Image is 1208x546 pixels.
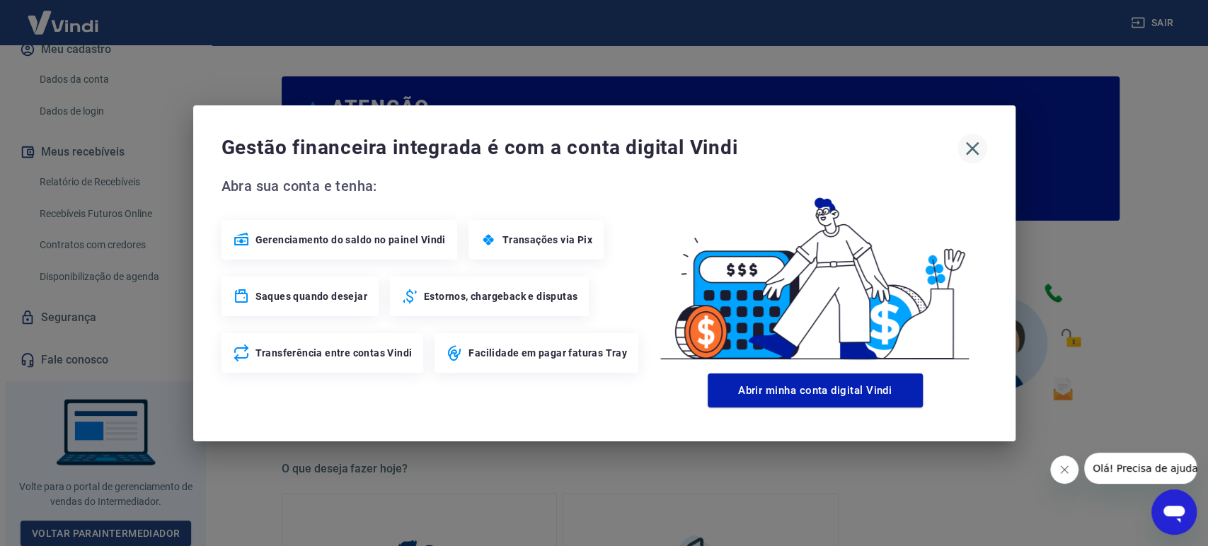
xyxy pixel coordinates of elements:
[222,175,643,197] span: Abra sua conta e tenha:
[222,134,957,162] span: Gestão financeira integrada é com a conta digital Vindi
[255,346,413,360] span: Transferência entre contas Vindi
[255,289,367,303] span: Saques quando desejar
[708,373,923,407] button: Abrir minha conta digital Vindi
[468,346,627,360] span: Facilidade em pagar faturas Tray
[1050,455,1078,484] iframe: Fechar mensagem
[424,289,577,303] span: Estornos, chargeback e disputas
[1151,489,1197,535] iframe: Botão para abrir a janela de mensagens
[255,233,446,247] span: Gerenciamento do saldo no painel Vindi
[502,233,592,247] span: Transações via Pix
[1084,453,1197,484] iframe: Mensagem da empresa
[8,10,119,21] span: Olá! Precisa de ajuda?
[643,175,987,368] img: Good Billing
